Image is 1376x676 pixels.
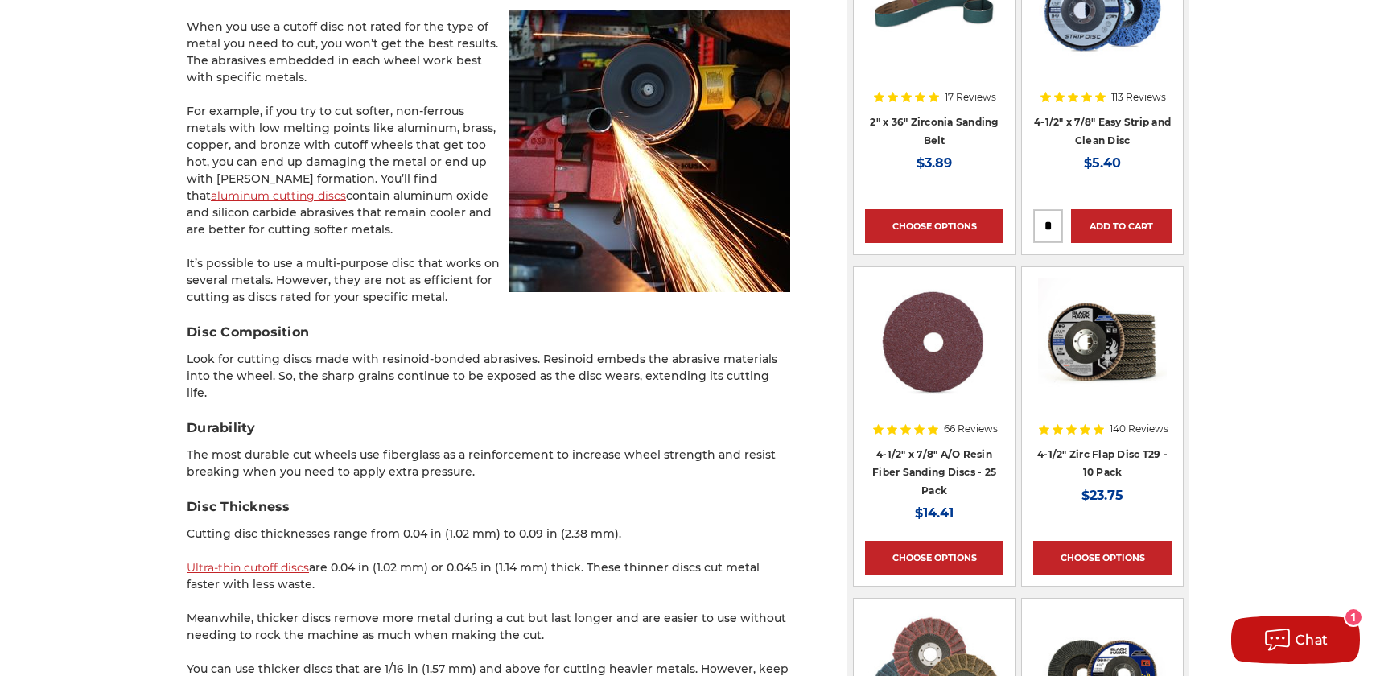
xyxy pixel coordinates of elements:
[187,351,790,402] p: Look for cutting discs made with resinoid-bonded abrasives. Resinoid embeds the abrasive material...
[187,526,790,542] p: Cutting disc thicknesses range from 0.04 in (1.02 mm) to 0.09 in (2.38 mm).
[187,418,790,438] h3: Durability
[187,447,790,480] p: The most durable cut wheels use fiberglass as a reinforcement to increase wheel strength and resi...
[211,188,346,203] a: aluminum cutting discs
[915,505,954,521] span: $14.41
[1037,448,1168,479] a: 4-1/2" Zirc Flap Disc T29 - 10 Pack
[187,323,790,342] h3: Disc Composition
[865,541,1003,575] a: Choose Options
[187,103,790,238] p: For example, if you try to cut softer, non-ferrous metals with low melting points like aluminum, ...
[865,209,1003,243] a: Choose Options
[187,19,790,86] p: When you use a cutoff disc not rated for the type of metal you need to cut, you won’t get the bes...
[865,278,1003,417] a: 4.5 inch resin fiber disc
[917,155,952,171] span: $3.89
[1038,278,1167,407] img: 4.5" Black Hawk Zirconia Flap Disc 10 Pack
[1231,616,1360,664] button: Chat
[944,424,998,434] span: 66 Reviews
[187,610,790,644] p: Meanwhile, thicker discs remove more metal during a cut but last longer and are easier to use wit...
[1034,116,1171,146] a: 4-1/2" x 7/8" Easy Strip and Clean Disc
[187,560,309,575] a: Ultra-thin cutoff discs
[1071,209,1172,243] a: Add to Cart
[870,116,998,146] a: 2" x 36" Zirconia Sanding Belt
[869,278,1000,407] img: 4.5 inch resin fiber disc
[872,448,996,497] a: 4-1/2" x 7/8" A/O Resin Fiber Sanding Discs - 25 Pack
[1084,155,1121,171] span: $5.40
[187,559,790,593] p: are 0.04 in (1.02 mm) or 0.045 in (1.14 mm) thick. These thinner discs cut metal faster with less...
[1111,93,1166,102] span: 113 Reviews
[1033,541,1172,575] a: Choose Options
[1345,609,1362,625] div: 1
[509,10,790,292] img: Angle grinder cutting metal pipe with cutoff disc
[1296,633,1329,648] span: Chat
[1033,278,1172,417] a: 4.5" Black Hawk Zirconia Flap Disc 10 Pack
[945,93,996,102] span: 17 Reviews
[187,497,790,517] h3: Disc Thickness
[1110,424,1168,434] span: 140 Reviews
[1081,488,1123,503] span: $23.75
[187,255,790,306] p: It’s possible to use a multi-purpose disc that works on several metals. However, they are not as ...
